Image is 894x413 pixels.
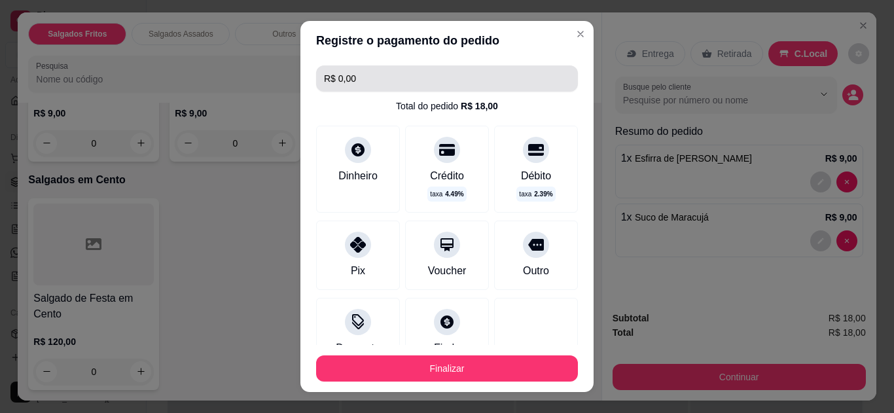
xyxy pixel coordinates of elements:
div: Outro [523,263,549,279]
div: Pix [351,263,365,279]
div: R$ 18,00 [461,99,498,113]
div: Voucher [428,263,467,279]
input: Ex.: hambúrguer de cordeiro [324,65,570,92]
p: taxa [519,189,552,199]
span: 2.39 % [534,189,552,199]
div: Débito [521,168,551,184]
div: Total do pedido [396,99,498,113]
header: Registre o pagamento do pedido [300,21,594,60]
div: Fiado [434,340,460,356]
div: Desconto [336,340,380,356]
span: 4.49 % [445,189,463,199]
button: Finalizar [316,355,578,382]
div: Dinheiro [338,168,378,184]
p: taxa [430,189,463,199]
button: Close [570,24,591,45]
div: Crédito [430,168,464,184]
